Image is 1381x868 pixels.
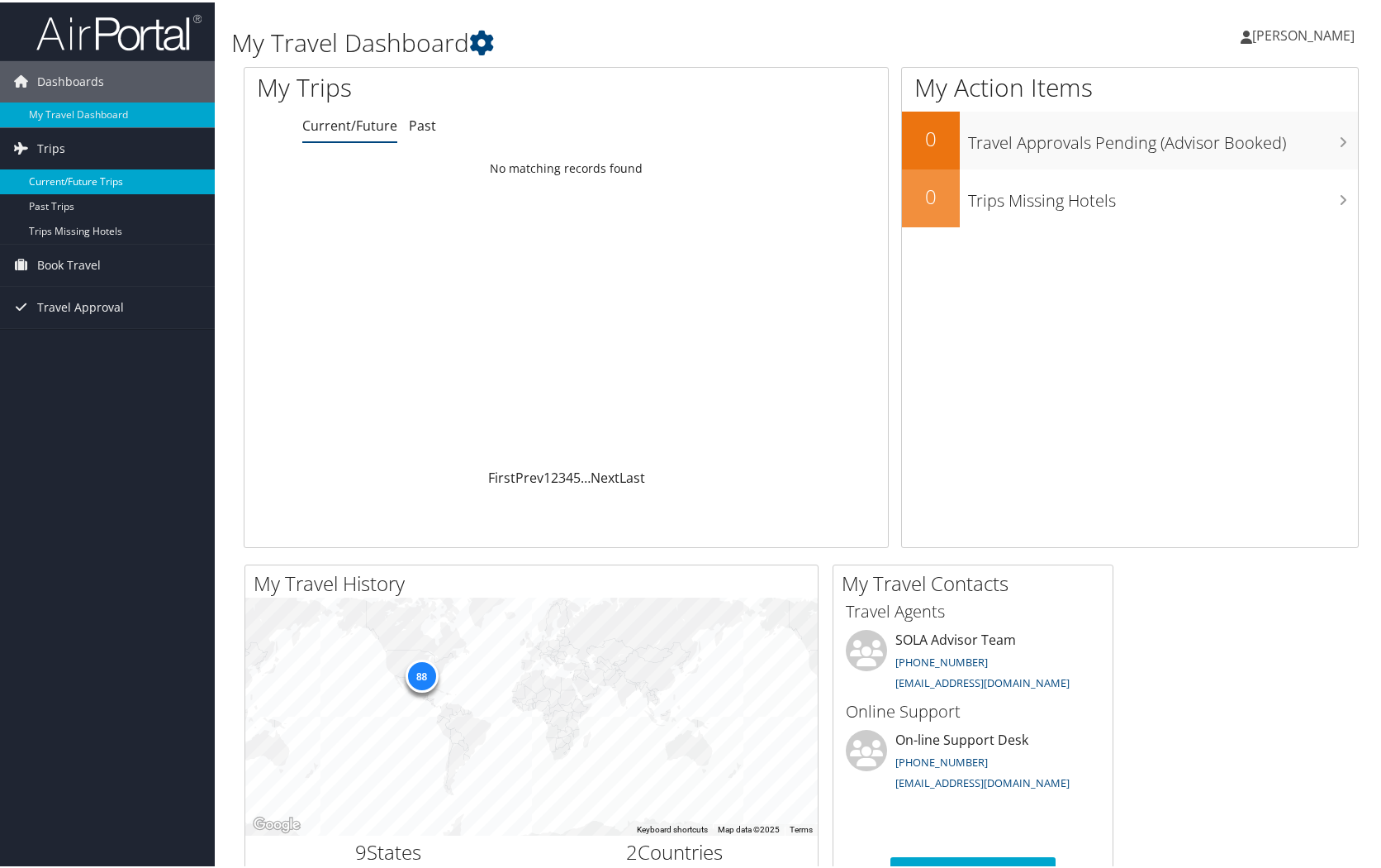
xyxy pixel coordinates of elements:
[842,567,1113,595] h2: My Travel Contacts
[968,179,1358,210] h3: Trips Missing Hotels
[619,466,645,484] a: Last
[36,11,202,50] img: airportal-logo.png
[573,466,581,484] a: 5
[895,673,1070,688] a: [EMAIL_ADDRESS][DOMAIN_NAME]
[515,466,543,484] a: Prev
[302,114,397,132] a: Current/Future
[257,68,608,103] h1: My Trips
[405,657,438,690] div: 88
[626,836,638,863] span: 2
[37,126,65,167] span: Trips
[258,836,520,864] h2: States
[1252,24,1355,42] span: [PERSON_NAME]
[551,466,558,484] a: 2
[846,598,1100,621] h3: Travel Agents
[902,167,1358,225] a: 0Trips Missing Hotels
[902,122,960,150] h2: 0
[895,752,988,767] a: [PHONE_NUMBER]
[637,822,708,833] button: Keyboard shortcuts
[902,180,960,208] h2: 0
[591,466,619,484] a: Next
[581,466,591,484] span: …
[838,727,1108,795] li: On-line Support Desk
[558,466,566,484] a: 3
[249,812,304,833] a: Open this area in Google Maps (opens a new window)
[37,59,104,100] span: Dashboards
[968,121,1358,152] h3: Travel Approvals Pending (Advisor Booked)
[1241,8,1371,58] a: [PERSON_NAME]
[846,698,1100,721] h3: Online Support
[543,466,551,484] a: 1
[544,836,806,864] h2: Countries
[902,109,1358,167] a: 0Travel Approvals Pending (Advisor Booked)
[895,773,1070,788] a: [EMAIL_ADDRESS][DOMAIN_NAME]
[566,466,573,484] a: 4
[244,151,888,181] td: No matching records found
[231,23,991,58] h1: My Travel Dashboard
[895,652,988,667] a: [PHONE_NUMBER]
[254,567,818,595] h2: My Travel History
[718,823,780,832] span: Map data ©2025
[355,836,367,863] span: 9
[249,812,304,833] img: Google
[488,466,515,484] a: First
[902,68,1358,103] h1: My Action Items
[37,242,101,284] span: Book Travel
[409,114,436,132] a: Past
[790,823,813,832] a: Terms (opens in new tab)
[838,627,1108,695] li: SOLA Advisor Team
[37,284,124,326] span: Travel Approval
